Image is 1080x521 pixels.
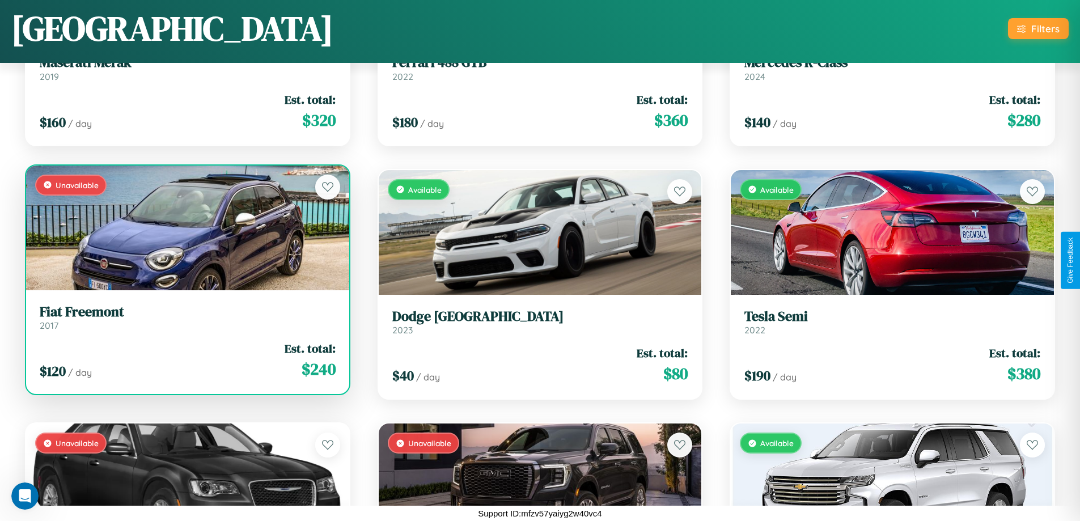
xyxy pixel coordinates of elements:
[285,91,336,108] span: Est. total:
[989,91,1040,108] span: Est. total:
[392,324,413,336] span: 2023
[760,438,794,448] span: Available
[744,366,770,385] span: $ 190
[392,366,414,385] span: $ 40
[637,345,688,361] span: Est. total:
[40,54,336,71] h3: Maserati Merak
[40,113,66,132] span: $ 160
[989,345,1040,361] span: Est. total:
[744,308,1040,325] h3: Tesla Semi
[744,71,765,82] span: 2024
[68,118,92,129] span: / day
[40,54,336,82] a: Maserati Merak2019
[744,54,1040,82] a: Mercedes R-Class2024
[637,91,688,108] span: Est. total:
[1031,23,1060,35] div: Filters
[773,118,797,129] span: / day
[392,54,688,71] h3: Ferrari 488 GTB
[56,180,99,190] span: Unavailable
[392,308,688,336] a: Dodge [GEOGRAPHIC_DATA]2023
[408,185,442,194] span: Available
[408,438,451,448] span: Unavailable
[1066,238,1074,283] div: Give Feedback
[392,71,413,82] span: 2022
[68,367,92,378] span: / day
[56,438,99,448] span: Unavailable
[1008,18,1069,39] button: Filters
[40,304,336,320] h3: Fiat Freemont
[744,308,1040,336] a: Tesla Semi2022
[40,71,59,82] span: 2019
[302,358,336,380] span: $ 240
[744,54,1040,71] h3: Mercedes R-Class
[760,185,794,194] span: Available
[663,362,688,385] span: $ 80
[478,506,602,521] p: Support ID: mfzv57yaiyg2w40vc4
[1007,109,1040,132] span: $ 280
[11,482,39,510] iframe: Intercom live chat
[392,308,688,325] h3: Dodge [GEOGRAPHIC_DATA]
[11,5,333,52] h1: [GEOGRAPHIC_DATA]
[40,304,336,332] a: Fiat Freemont2017
[40,320,58,331] span: 2017
[392,113,418,132] span: $ 180
[420,118,444,129] span: / day
[40,362,66,380] span: $ 120
[416,371,440,383] span: / day
[744,324,765,336] span: 2022
[654,109,688,132] span: $ 360
[302,109,336,132] span: $ 320
[392,54,688,82] a: Ferrari 488 GTB2022
[285,340,336,357] span: Est. total:
[744,113,770,132] span: $ 140
[773,371,797,383] span: / day
[1007,362,1040,385] span: $ 380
